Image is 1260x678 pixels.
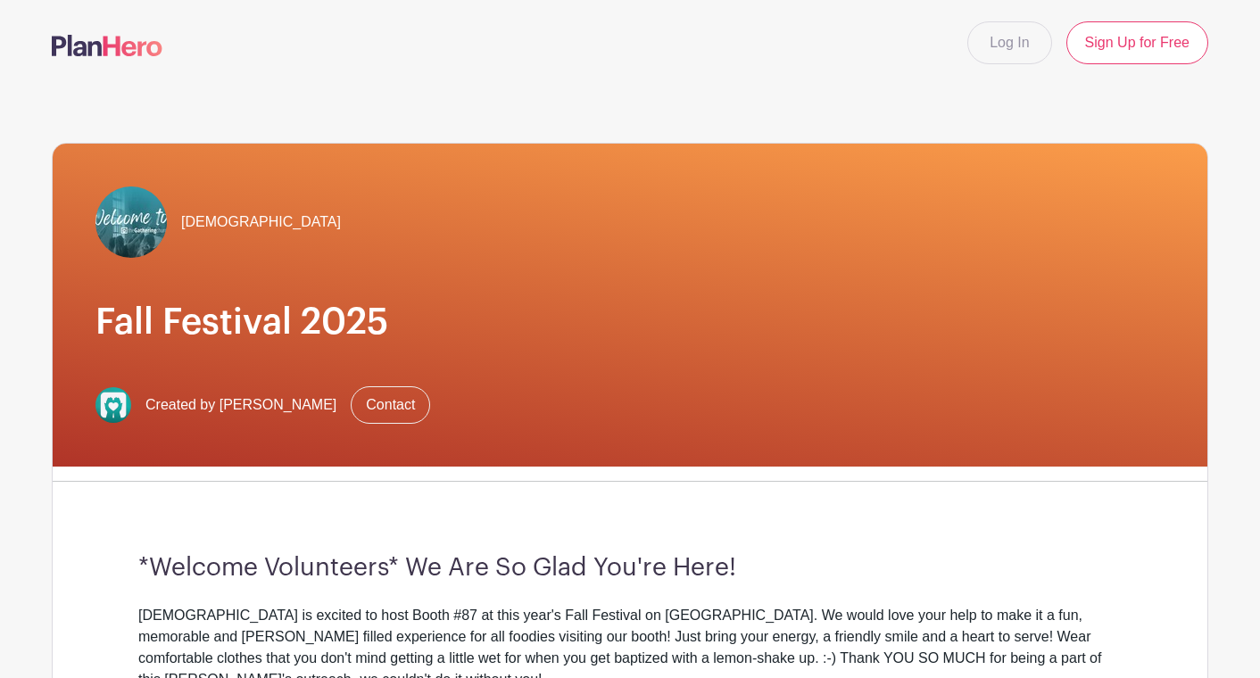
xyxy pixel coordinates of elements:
span: [DEMOGRAPHIC_DATA] [181,211,341,233]
a: Sign Up for Free [1066,21,1208,64]
span: Created by [PERSON_NAME] [145,394,336,416]
img: IMG_0089.jpeg [95,186,167,258]
img: IMG_2713.JPG [95,387,131,423]
img: logo-507f7623f17ff9eddc593b1ce0a138ce2505c220e1c5a4e2b4648c50719b7d32.svg [52,35,162,56]
a: Contact [351,386,430,424]
h1: Fall Festival 2025 [95,301,1165,343]
a: Log In [967,21,1051,64]
h3: *Welcome Volunteers* We Are So Glad You're Here! [138,553,1122,583]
